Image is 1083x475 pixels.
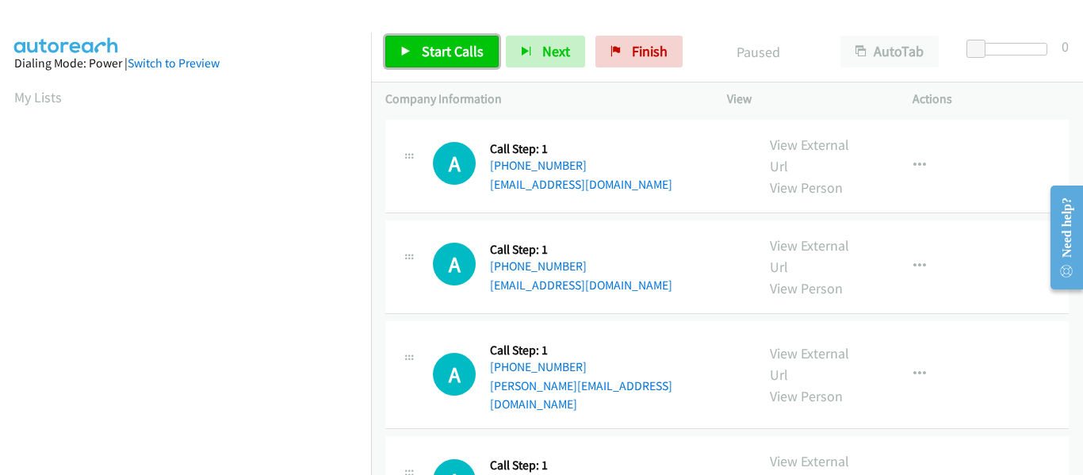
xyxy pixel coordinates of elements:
[433,142,476,185] h1: A
[433,353,476,396] h1: A
[490,158,587,173] a: [PHONE_NUMBER]
[385,90,698,109] p: Company Information
[490,177,672,192] a: [EMAIL_ADDRESS][DOMAIN_NAME]
[1037,174,1083,301] iframe: Resource Center
[770,178,843,197] a: View Person
[14,88,62,106] a: My Lists
[770,387,843,405] a: View Person
[433,353,476,396] div: The call is yet to be attempted
[433,243,476,285] h1: A
[490,259,587,274] a: [PHONE_NUMBER]
[490,359,587,374] a: [PHONE_NUMBER]
[770,279,843,297] a: View Person
[490,343,741,358] h5: Call Step: 1
[840,36,939,67] button: AutoTab
[385,36,499,67] a: Start Calls
[14,54,357,73] div: Dialing Mode: Power |
[770,136,849,175] a: View External Url
[490,242,672,258] h5: Call Step: 1
[913,90,1070,109] p: Actions
[490,141,672,157] h5: Call Step: 1
[770,344,849,384] a: View External Url
[704,41,812,63] p: Paused
[542,42,570,60] span: Next
[128,56,220,71] a: Switch to Preview
[1062,36,1069,57] div: 0
[506,36,585,67] button: Next
[490,378,672,412] a: [PERSON_NAME][EMAIL_ADDRESS][DOMAIN_NAME]
[595,36,683,67] a: Finish
[422,42,484,60] span: Start Calls
[632,42,668,60] span: Finish
[490,278,672,293] a: [EMAIL_ADDRESS][DOMAIN_NAME]
[490,458,672,473] h5: Call Step: 1
[727,90,884,109] p: View
[974,43,1047,56] div: Delay between calls (in seconds)
[770,236,849,276] a: View External Url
